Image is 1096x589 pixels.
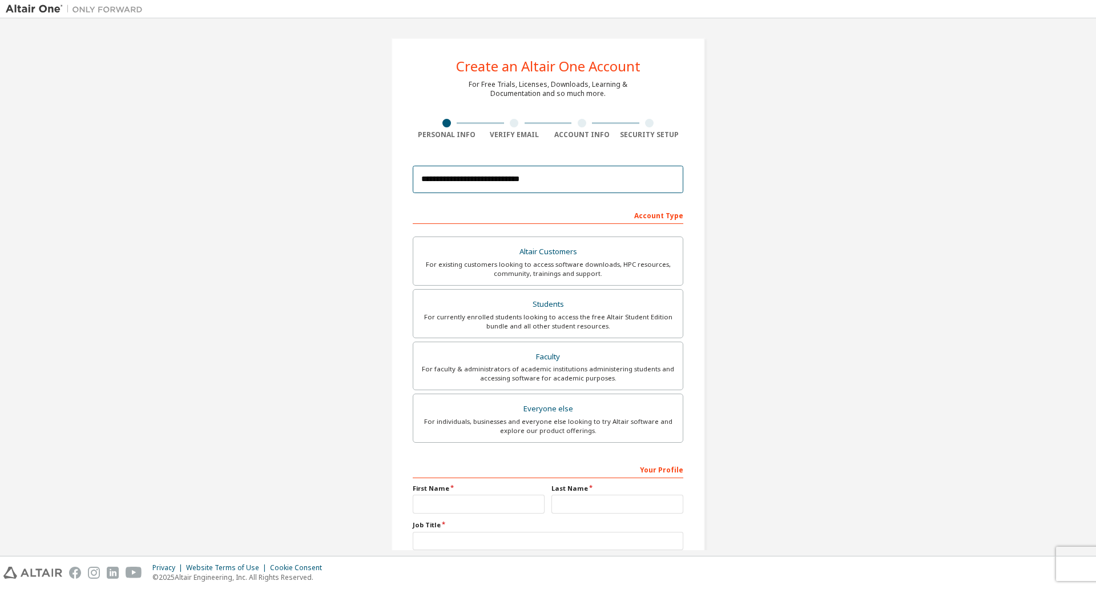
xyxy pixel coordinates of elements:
[413,484,545,493] label: First Name
[420,312,676,331] div: For currently enrolled students looking to access the free Altair Student Edition bundle and all ...
[420,364,676,383] div: For faculty & administrators of academic institutions administering students and accessing softwa...
[3,567,62,579] img: altair_logo.svg
[413,460,683,478] div: Your Profile
[186,563,270,572] div: Website Terms of Use
[551,484,683,493] label: Last Name
[616,130,684,139] div: Security Setup
[420,296,676,312] div: Students
[420,349,676,365] div: Faculty
[88,567,100,579] img: instagram.svg
[420,260,676,278] div: For existing customers looking to access software downloads, HPC resources, community, trainings ...
[413,130,481,139] div: Personal Info
[456,59,640,73] div: Create an Altair One Account
[152,572,329,582] p: © 2025 Altair Engineering, Inc. All Rights Reserved.
[420,417,676,435] div: For individuals, businesses and everyone else looking to try Altair software and explore our prod...
[413,206,683,224] div: Account Type
[152,563,186,572] div: Privacy
[413,520,683,530] label: Job Title
[69,567,81,579] img: facebook.svg
[469,80,627,98] div: For Free Trials, Licenses, Downloads, Learning & Documentation and so much more.
[6,3,148,15] img: Altair One
[270,563,329,572] div: Cookie Consent
[420,244,676,260] div: Altair Customers
[481,130,549,139] div: Verify Email
[126,567,142,579] img: youtube.svg
[420,401,676,417] div: Everyone else
[107,567,119,579] img: linkedin.svg
[548,130,616,139] div: Account Info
